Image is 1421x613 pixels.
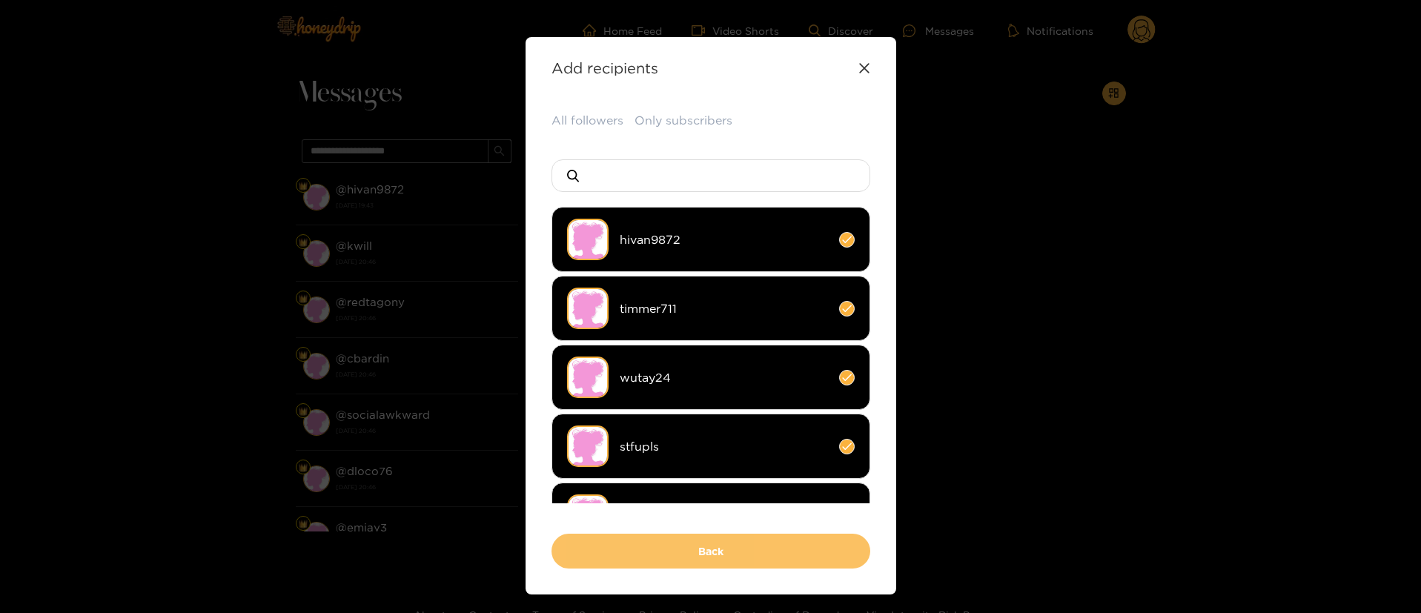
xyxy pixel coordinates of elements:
[551,59,658,76] strong: Add recipients
[567,219,609,260] img: no-avatar.png
[620,369,828,386] span: wutay24
[567,288,609,329] img: no-avatar.png
[620,231,828,248] span: hivan9872
[551,534,870,569] button: Back
[567,357,609,398] img: no-avatar.png
[620,438,828,455] span: stfupls
[551,112,623,129] button: All followers
[567,425,609,467] img: no-avatar.png
[620,300,828,317] span: timmer711
[635,112,732,129] button: Only subscribers
[567,494,609,536] img: no-avatar.png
